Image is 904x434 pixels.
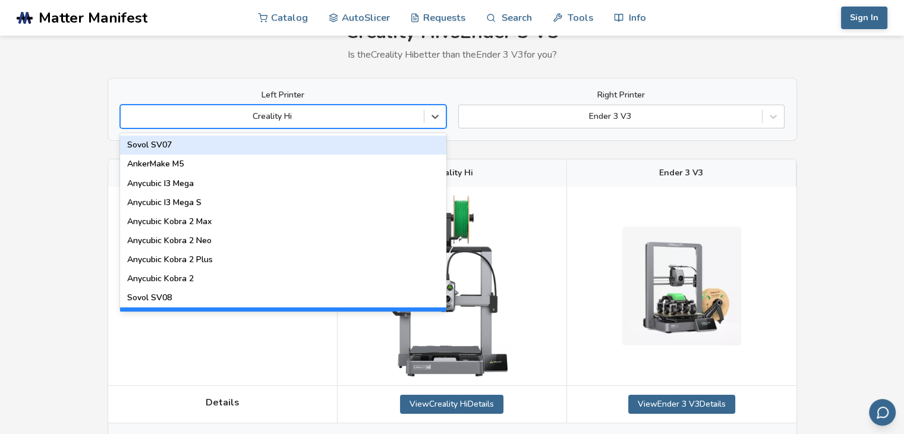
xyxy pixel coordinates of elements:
div: Anycubic I3 Mega [120,174,446,193]
span: Matter Manifest [39,10,147,26]
input: Ender 3 V3 [465,112,467,121]
h1: Creality Hi vs Ender 3 V3 [108,21,797,43]
input: Creality HiSovol SV07AnkerMake M5Anycubic I3 MegaAnycubic I3 Mega SAnycubic Kobra 2 MaxAnycubic K... [127,112,129,121]
button: Send feedback via email [869,399,896,426]
div: Anycubic Kobra 2 Neo [120,231,446,250]
div: Sovol SV07 [120,136,446,155]
button: Sign In [841,7,887,29]
span: Creality Hi [430,168,473,178]
span: Details [206,397,240,408]
img: Ender 3 V3 [622,227,741,345]
div: Anycubic Kobra 2 Plus [120,250,446,269]
div: Anycubic Kobra 2 Max [120,212,446,231]
div: Creality Hi [120,307,446,326]
img: Creality Hi [392,196,511,376]
span: Ender 3 V3 [659,168,703,178]
a: ViewCreality HiDetails [400,395,503,414]
div: AnkerMake M5 [120,155,446,174]
div: Sovol SV08 [120,288,446,307]
label: Left Printer [120,90,446,100]
a: ViewEnder 3 V3Details [628,395,735,414]
div: Anycubic I3 Mega S [120,193,446,212]
label: Right Printer [458,90,785,100]
div: Anycubic Kobra 2 [120,269,446,288]
p: Is the Creality Hi better than the Ender 3 V3 for you? [108,49,797,60]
